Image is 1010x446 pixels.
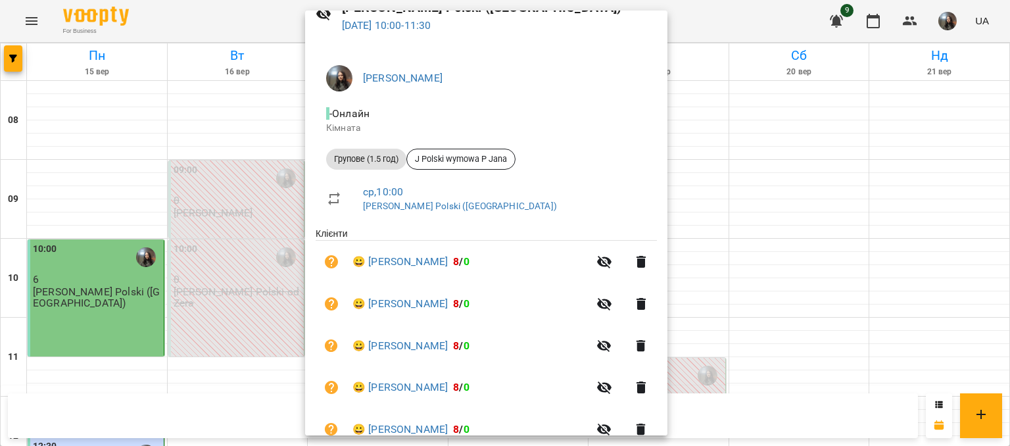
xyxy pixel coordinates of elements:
[326,153,406,165] span: Групове (1.5 год)
[326,65,352,91] img: 3223da47ea16ff58329dec54ac365d5d.JPG
[363,186,403,198] a: ср , 10:00
[363,72,443,84] a: [PERSON_NAME]
[453,339,459,352] span: 8
[464,297,469,310] span: 0
[453,255,469,268] b: /
[464,255,469,268] span: 0
[316,288,347,320] button: Візит ще не сплачено. Додати оплату?
[352,380,448,395] a: 😀 [PERSON_NAME]
[453,297,459,310] span: 8
[316,246,347,278] button: Візит ще не сплачено. Додати оплату?
[316,330,347,362] button: Візит ще не сплачено. Додати оплату?
[326,107,372,120] span: - Онлайн
[326,122,646,135] p: Кімната
[453,423,469,435] b: /
[453,339,469,352] b: /
[352,254,448,270] a: 😀 [PERSON_NAME]
[352,422,448,437] a: 😀 [PERSON_NAME]
[453,255,459,268] span: 8
[453,381,459,393] span: 8
[453,381,469,393] b: /
[464,339,469,352] span: 0
[453,297,469,310] b: /
[342,19,431,32] a: [DATE] 10:00-11:30
[464,381,469,393] span: 0
[407,153,515,165] span: J Polski wymowa P Jana
[316,414,347,445] button: Візит ще не сплачено. Додати оплату?
[406,149,516,170] div: J Polski wymowa P Jana
[453,423,459,435] span: 8
[352,338,448,354] a: 😀 [PERSON_NAME]
[352,296,448,312] a: 😀 [PERSON_NAME]
[363,201,557,211] a: [PERSON_NAME] Polski ([GEOGRAPHIC_DATA])
[464,423,469,435] span: 0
